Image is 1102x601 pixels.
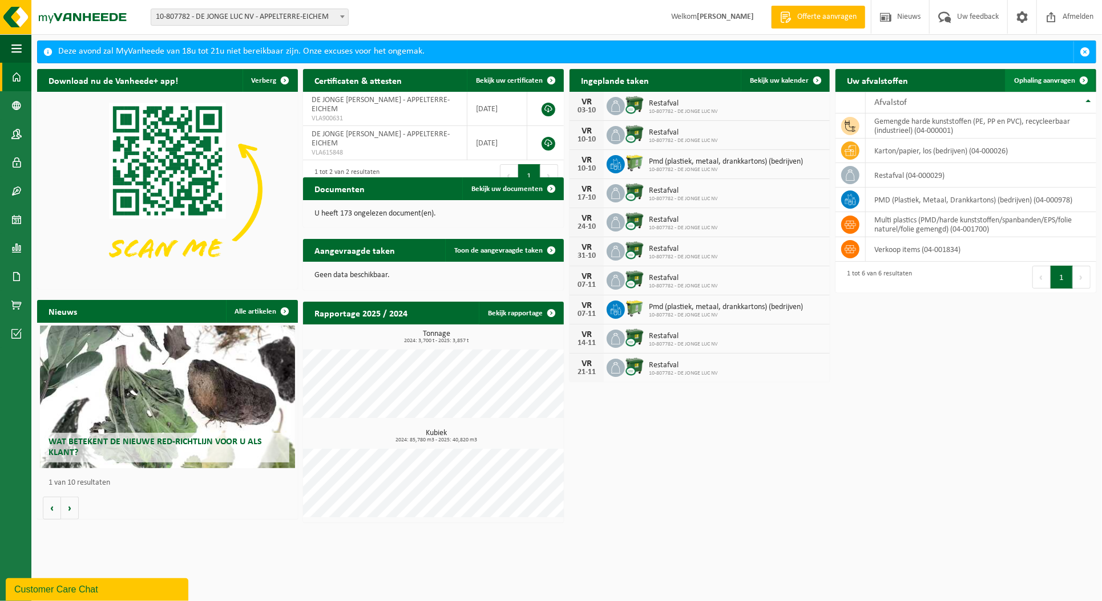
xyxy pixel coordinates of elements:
span: Bekijk uw kalender [750,77,809,84]
td: restafval (04-000029) [866,163,1096,188]
span: 10-807782 - DE JONGE LUC NV [649,225,718,232]
span: 10-807782 - DE JONGE LUC NV [649,254,718,261]
div: 24-10 [575,223,598,231]
td: gemengde harde kunststoffen (PE, PP en PVC), recycleerbaar (industrieel) (04-000001) [866,113,1096,139]
a: Offerte aanvragen [771,6,865,29]
a: Bekijk uw certificaten [467,69,563,92]
img: WB-1100-CU [625,270,644,289]
h2: Aangevraagde taken [303,239,406,261]
h3: Tonnage [309,330,564,344]
button: Volgende [61,497,79,519]
img: WB-1100-CU [625,212,644,231]
span: Restafval [649,216,718,225]
button: Verberg [243,69,297,92]
div: VR [575,243,598,252]
span: 10-807782 - DE JONGE LUC NV [649,370,718,377]
div: VR [575,272,598,281]
h2: Download nu de Vanheede+ app! [37,69,189,91]
span: 10-807782 - DE JONGE LUC NV [649,196,718,202]
td: multi plastics (PMD/harde kunststoffen/spanbanden/EPS/folie naturel/folie gemengd) (04-001700) [866,212,1096,237]
img: WB-1100-CU [625,328,644,347]
span: 10-807782 - DE JONGE LUC NV - APPELTERRE-EICHEM [151,9,349,26]
a: Wat betekent de nieuwe RED-richtlijn voor u als klant? [40,326,295,468]
a: Bekijk uw kalender [741,69,829,92]
img: WB-0660-HPE-GN-50 [625,299,644,318]
a: Alle artikelen [226,300,297,323]
img: WB-1100-CU [625,182,644,202]
button: 1 [1051,266,1073,289]
span: Toon de aangevraagde taken [454,247,543,254]
div: 1 tot 2 van 2 resultaten [309,163,380,188]
div: VR [575,127,598,136]
span: 10-807782 - DE JONGE LUC NV [649,341,718,348]
span: 10-807782 - DE JONGE LUC NV - APPELTERRE-EICHEM [151,9,348,25]
h2: Documenten [303,177,376,200]
span: 2024: 3,700 t - 2025: 3,857 t [309,338,564,344]
span: VLA615848 [312,148,458,157]
h2: Certificaten & attesten [303,69,413,91]
h3: Kubiek [309,429,564,443]
img: WB-1100-CU [625,357,644,376]
p: U heeft 173 ongelezen document(en). [314,210,552,218]
span: Offerte aanvragen [794,11,859,23]
a: Bekijk uw documenten [462,177,563,200]
strong: [PERSON_NAME] [697,13,754,21]
p: Geen data beschikbaar. [314,271,552,279]
span: Ophaling aanvragen [1014,77,1075,84]
td: karton/papier, los (bedrijven) (04-000026) [866,139,1096,163]
div: 1 tot 6 van 6 resultaten [841,265,912,290]
img: Download de VHEPlus App [37,92,298,287]
span: Restafval [649,99,718,108]
a: Toon de aangevraagde taken [445,239,563,262]
button: 1 [518,164,540,187]
span: 10-807782 - DE JONGE LUC NV [649,312,803,319]
div: 03-10 [575,107,598,115]
span: Bekijk uw certificaten [476,77,543,84]
td: [DATE] [467,126,527,160]
td: [DATE] [467,92,527,126]
div: 10-10 [575,136,598,144]
div: 10-10 [575,165,598,173]
div: VR [575,185,598,194]
span: Pmd (plastiek, metaal, drankkartons) (bedrijven) [649,303,803,312]
div: 07-11 [575,281,598,289]
div: 17-10 [575,194,598,202]
button: Next [540,164,558,187]
div: VR [575,214,598,223]
button: Previous [1032,266,1051,289]
td: verkoop items (04-001834) [866,237,1096,262]
div: 07-11 [575,310,598,318]
span: DE JONGE [PERSON_NAME] - APPELTERRE-EICHEM [312,96,450,113]
div: 31-10 [575,252,598,260]
h2: Nieuws [37,300,88,322]
p: 1 van 10 resultaten [49,479,292,487]
span: Restafval [649,128,718,137]
span: Bekijk uw documenten [471,185,543,193]
span: Restafval [649,186,718,196]
div: VR [575,301,598,310]
div: VR [575,330,598,339]
img: WB-1100-CU [625,124,644,144]
div: Deze avond zal MyVanheede van 18u tot 21u niet bereikbaar zijn. Onze excuses voor het ongemak. [58,41,1073,63]
span: DE JONGE [PERSON_NAME] - APPELTERRE-EICHEM [312,130,450,148]
a: Ophaling aanvragen [1005,69,1095,92]
img: WB-1100-CU [625,95,644,115]
div: VR [575,98,598,107]
h2: Rapportage 2025 / 2024 [303,302,419,324]
h2: Ingeplande taken [570,69,660,91]
span: Wat betekent de nieuwe RED-richtlijn voor u als klant? [49,437,263,457]
span: 10-807782 - DE JONGE LUC NV [649,283,718,290]
div: 21-11 [575,368,598,376]
span: Verberg [252,77,277,84]
span: 10-807782 - DE JONGE LUC NV [649,137,718,144]
button: Next [1073,266,1091,289]
span: Afvalstof [874,98,907,107]
button: Previous [500,164,518,187]
span: VLA900631 [312,114,458,123]
span: 2024: 85,780 m3 - 2025: 40,820 m3 [309,437,564,443]
span: Restafval [649,274,718,283]
div: VR [575,156,598,165]
iframe: chat widget [6,576,191,601]
span: Restafval [649,361,718,370]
